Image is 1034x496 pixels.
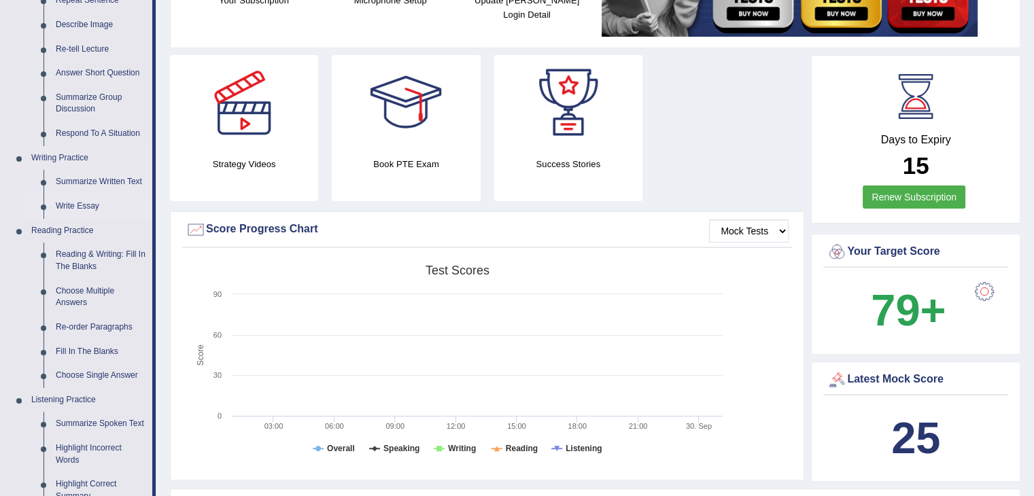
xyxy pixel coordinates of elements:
[686,422,712,430] tspan: 30. Sep
[891,413,940,463] b: 25
[827,134,1005,146] h4: Days to Expiry
[50,61,152,86] a: Answer Short Question
[50,364,152,388] a: Choose Single Answer
[25,388,152,412] a: Listening Practice
[25,146,152,171] a: Writing Practice
[50,436,152,472] a: Highlight Incorrect Words
[871,285,946,335] b: 79+
[50,37,152,62] a: Re-tell Lecture
[50,412,152,436] a: Summarize Spoken Text
[903,152,929,179] b: 15
[50,170,152,194] a: Summarize Written Text
[863,185,965,209] a: Renew Subscription
[383,444,419,453] tspan: Speaking
[25,219,152,243] a: Reading Practice
[332,157,480,171] h4: Book PTE Exam
[447,422,466,430] text: 12:00
[213,290,222,298] text: 90
[50,279,152,315] a: Choose Multiple Answers
[50,315,152,340] a: Re-order Paragraphs
[327,444,355,453] tspan: Overall
[506,444,538,453] tspan: Reading
[494,157,642,171] h4: Success Stories
[50,122,152,146] a: Respond To A Situation
[50,243,152,279] a: Reading & Writing: Fill In The Blanks
[507,422,526,430] text: 15:00
[448,444,476,453] tspan: Writing
[264,422,283,430] text: 03:00
[213,371,222,379] text: 30
[426,264,489,277] tspan: Test scores
[170,157,318,171] h4: Strategy Videos
[568,422,587,430] text: 18:00
[218,412,222,420] text: 0
[50,194,152,219] a: Write Essay
[385,422,404,430] text: 09:00
[213,331,222,339] text: 60
[50,86,152,122] a: Summarize Group Discussion
[50,13,152,37] a: Describe Image
[50,340,152,364] a: Fill In The Blanks
[827,242,1005,262] div: Your Target Score
[827,370,1005,390] div: Latest Mock Score
[196,344,205,366] tspan: Score
[186,219,789,240] div: Score Progress Chart
[325,422,344,430] text: 06:00
[566,444,602,453] tspan: Listening
[629,422,648,430] text: 21:00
